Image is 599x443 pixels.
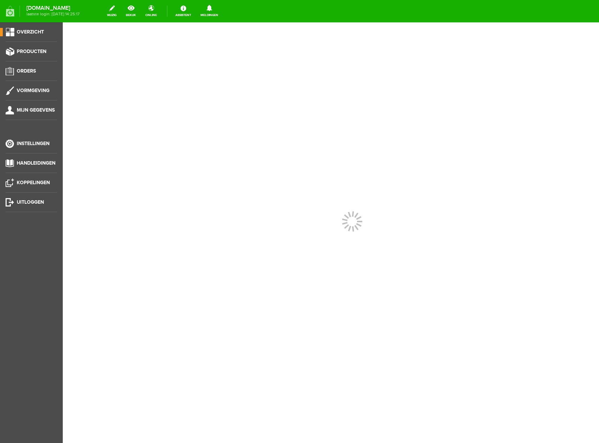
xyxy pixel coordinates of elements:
span: Orders [17,68,36,74]
span: laatste login: [DATE] 14:25:17 [26,12,79,16]
span: Koppelingen [17,180,50,186]
span: Overzicht [17,29,44,35]
a: Assistent [171,3,195,19]
span: Producten [17,48,46,54]
span: Mijn gegevens [17,107,55,113]
a: wijzig [103,3,121,19]
span: Handleidingen [17,160,55,166]
a: bekijk [122,3,140,19]
span: Vormgeving [17,88,50,93]
span: Instellingen [17,141,50,147]
span: Uitloggen [17,199,44,205]
a: online [141,3,161,19]
a: Meldingen [196,3,222,19]
strong: [DOMAIN_NAME] [26,6,79,10]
